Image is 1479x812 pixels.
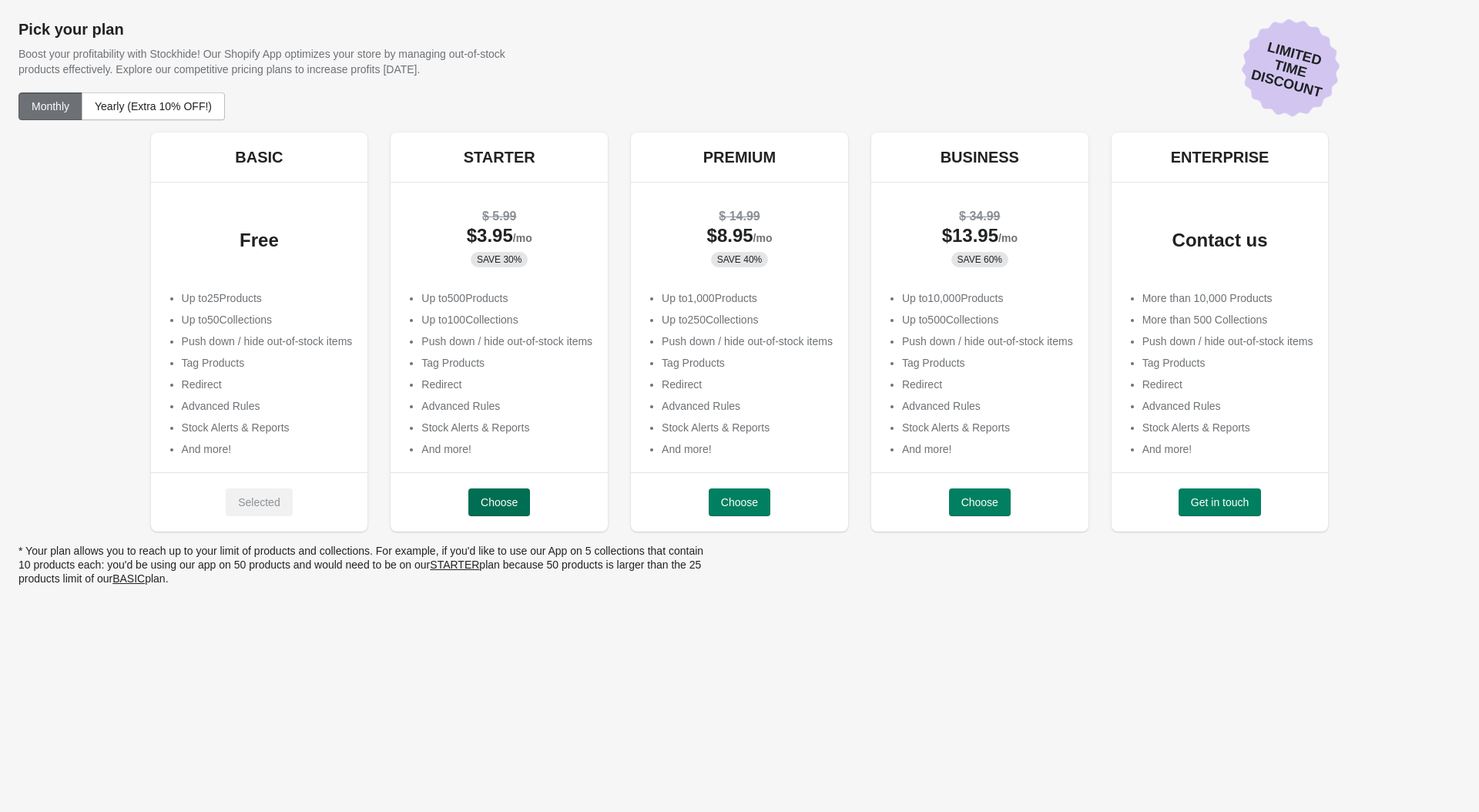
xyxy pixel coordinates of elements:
span: /mo [513,232,532,244]
li: Stock Alerts & Reports [1142,420,1313,435]
li: Redirect [662,377,833,392]
li: Stock Alerts & Reports [662,420,833,435]
p: Up to 25 Products [182,290,353,306]
li: Push down / hide out-of-stock items [1142,334,1313,349]
p: Up to 10,000 Products [902,290,1073,306]
li: Push down / hide out-of-stock items [421,334,592,349]
span: SAVE 40% [717,253,762,266]
p: More than 500 Collections [1142,312,1313,327]
li: Tag Products [662,355,833,371]
li: Tag Products [421,355,592,371]
li: Advanced Rules [182,398,353,414]
p: Up to 250 Collections [662,312,833,327]
p: Up to 1,000 Products [662,290,833,306]
button: Choose [709,488,770,516]
li: Advanced Rules [662,398,833,414]
p: Up to 500 Products [421,290,592,306]
div: Contact us [1127,233,1313,248]
div: Free [166,233,353,248]
li: Push down / hide out-of-stock items [182,334,353,349]
li: And more! [662,441,833,457]
li: Stock Alerts & Reports [421,420,592,435]
button: Monthly [18,92,82,120]
li: Redirect [421,377,592,392]
h1: Pick your plan [18,20,1461,39]
button: Yearly (Extra 10% OFF!) [82,92,225,120]
h5: PREMIUM [703,148,776,166]
li: Advanced Rules [902,398,1073,414]
p: * Your plan allows you to reach up to your limit of products and collections. For example, if you... [18,544,712,586]
p: More than 10,000 Products [1142,290,1313,306]
h5: BASIC [235,148,283,166]
ins: BASIC [112,572,145,585]
span: SAVE 30% [477,253,522,266]
li: Tag Products [1142,355,1313,371]
span: /mo [998,232,1018,244]
li: Push down / hide out-of-stock items [902,334,1073,349]
li: Advanced Rules [1142,398,1313,414]
h5: ENTERPRISE [1171,148,1269,166]
li: Redirect [1142,377,1313,392]
div: LIMITED TIME DISCOUNT [1231,8,1351,129]
div: $ 5.99 [406,209,592,224]
li: And more! [182,441,353,457]
li: Stock Alerts & Reports [902,420,1073,435]
p: Up to 100 Collections [421,312,592,327]
li: And more! [1142,441,1313,457]
span: Choose [961,496,998,508]
span: Get in touch [1191,496,1249,508]
div: $ 3.95 [406,228,592,246]
li: Redirect [182,377,353,392]
li: Redirect [902,377,1073,392]
li: Tag Products [182,355,353,371]
li: Push down / hide out-of-stock items [662,334,833,349]
h5: BUSINESS [941,148,1019,166]
span: Choose [481,496,518,508]
div: $ 8.95 [646,228,833,246]
li: Advanced Rules [421,398,592,414]
li: Tag Products [902,355,1073,371]
span: Monthly [32,100,69,112]
li: And more! [421,441,592,457]
span: SAVE 60% [957,253,1002,266]
div: $ 34.99 [887,209,1073,224]
span: Yearly (Extra 10% OFF!) [95,100,212,112]
div: $ 13.95 [887,228,1073,246]
h5: STARTER [464,148,535,166]
button: Get in touch [1179,488,1262,516]
button: Choose [949,488,1011,516]
p: Up to 50 Collections [182,312,353,327]
span: Choose [721,496,758,508]
div: $ 14.99 [646,209,833,224]
p: Up to 500 Collections [902,312,1073,327]
li: And more! [902,441,1073,457]
button: Choose [468,488,530,516]
p: Boost your profitability with Stockhide! Our Shopify App optimizes your store by managing out-of-... [18,46,548,77]
span: /mo [753,232,773,244]
ins: STARTER [430,559,479,571]
li: Stock Alerts & Reports [182,420,353,435]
